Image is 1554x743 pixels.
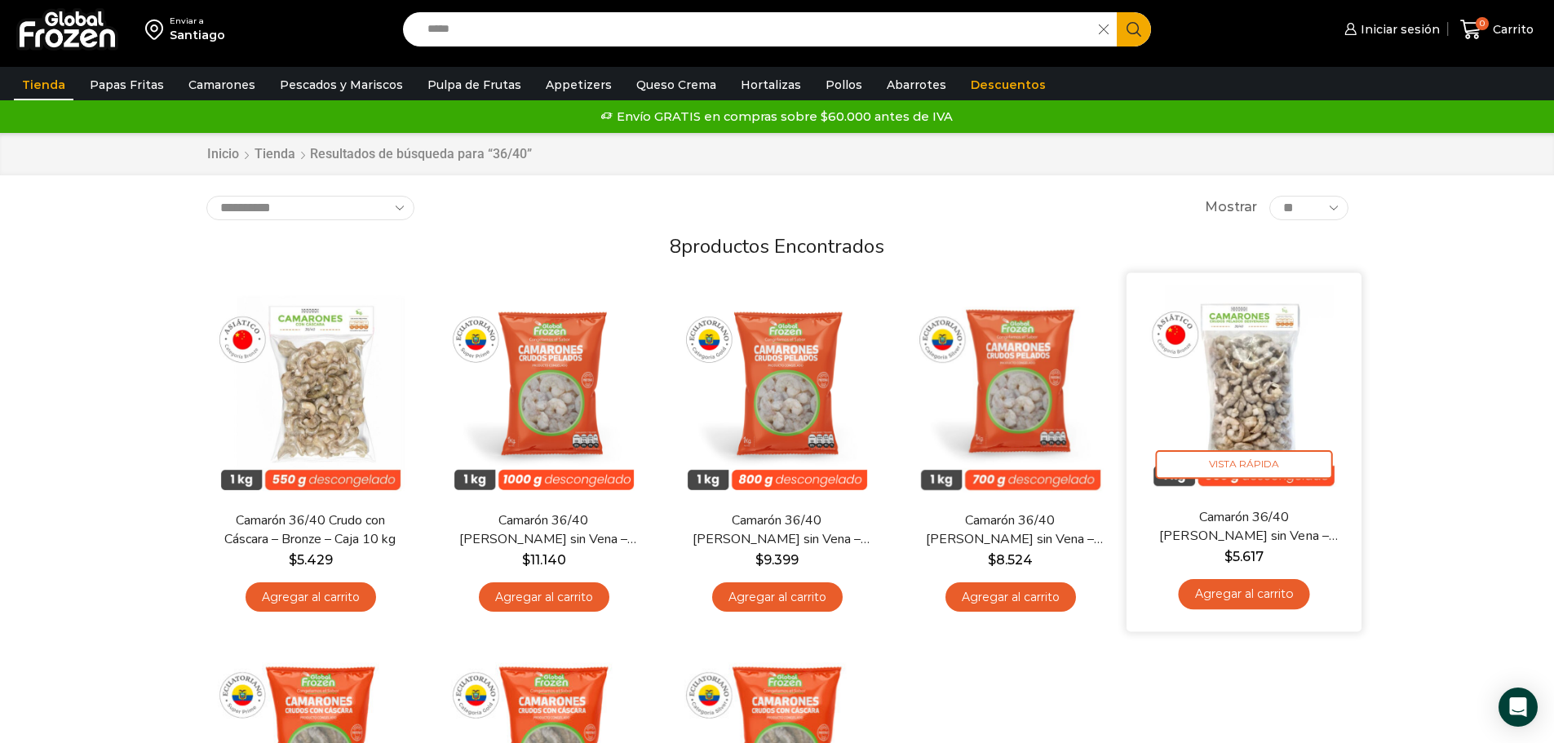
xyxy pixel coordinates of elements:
a: Agregar al carrito: “Camarón 36/40 Crudo con Cáscara - Bronze - Caja 10 kg” [246,582,376,613]
a: Camarón 36/40 Crudo con Cáscara – Bronze – Caja 10 kg [216,511,404,549]
a: Tienda [254,145,296,164]
span: 0 [1476,17,1489,30]
a: Queso Crema [628,69,724,100]
a: 0 Carrito [1456,11,1538,49]
a: Agregar al carrito: “Camarón 36/40 Crudo Pelado sin Vena - Super Prime - Caja 10 kg” [479,582,609,613]
bdi: 5.429 [289,552,333,568]
span: $ [1224,548,1232,564]
bdi: 11.140 [522,552,566,568]
a: Camarón 36/40 [PERSON_NAME] sin Vena – Bronze – Caja 10 kg [1149,507,1338,546]
img: address-field-icon.svg [145,15,170,43]
span: $ [988,552,996,568]
div: Santiago [170,27,225,43]
a: Appetizers [538,69,620,100]
a: Hortalizas [733,69,809,100]
span: productos encontrados [681,233,884,259]
a: Iniciar sesión [1340,13,1440,46]
a: Camarón 36/40 [PERSON_NAME] sin Vena – Silver – Caja 10 kg [916,511,1104,549]
button: Search button [1117,12,1151,46]
a: Pulpa de Frutas [419,69,529,100]
a: Agregar al carrito: “Camarón 36/40 Crudo Pelado sin Vena - Silver - Caja 10 kg” [945,582,1076,613]
span: Iniciar sesión [1357,21,1440,38]
div: Open Intercom Messenger [1499,688,1538,727]
h1: Resultados de búsqueda para “36/40” [310,146,532,161]
a: Tienda [14,69,73,100]
a: Agregar al carrito: “Camarón 36/40 Crudo Pelado sin Vena - Bronze - Caja 10 kg” [1178,579,1309,609]
span: Mostrar [1205,198,1257,217]
bdi: 8.524 [988,552,1033,568]
select: Pedido de la tienda [206,196,414,220]
span: $ [755,552,764,568]
a: Pescados y Mariscos [272,69,411,100]
a: Descuentos [963,69,1054,100]
span: $ [289,552,297,568]
nav: Breadcrumb [206,145,532,164]
a: Inicio [206,145,240,164]
a: Papas Fritas [82,69,172,100]
bdi: 5.617 [1224,548,1263,564]
span: 8 [670,233,681,259]
a: Agregar al carrito: “Camarón 36/40 Crudo Pelado sin Vena - Gold - Caja 10 kg” [712,582,843,613]
span: Carrito [1489,21,1534,38]
a: Camarones [180,69,263,100]
a: Abarrotes [879,69,954,100]
a: Pollos [817,69,870,100]
div: Enviar a [170,15,225,27]
a: Camarón 36/40 [PERSON_NAME] sin Vena – Gold – Caja 10 kg [683,511,870,549]
span: $ [522,552,530,568]
a: Camarón 36/40 [PERSON_NAME] sin Vena – Super Prime – Caja 10 kg [449,511,637,549]
span: Vista Rápida [1155,450,1332,479]
bdi: 9.399 [755,552,799,568]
